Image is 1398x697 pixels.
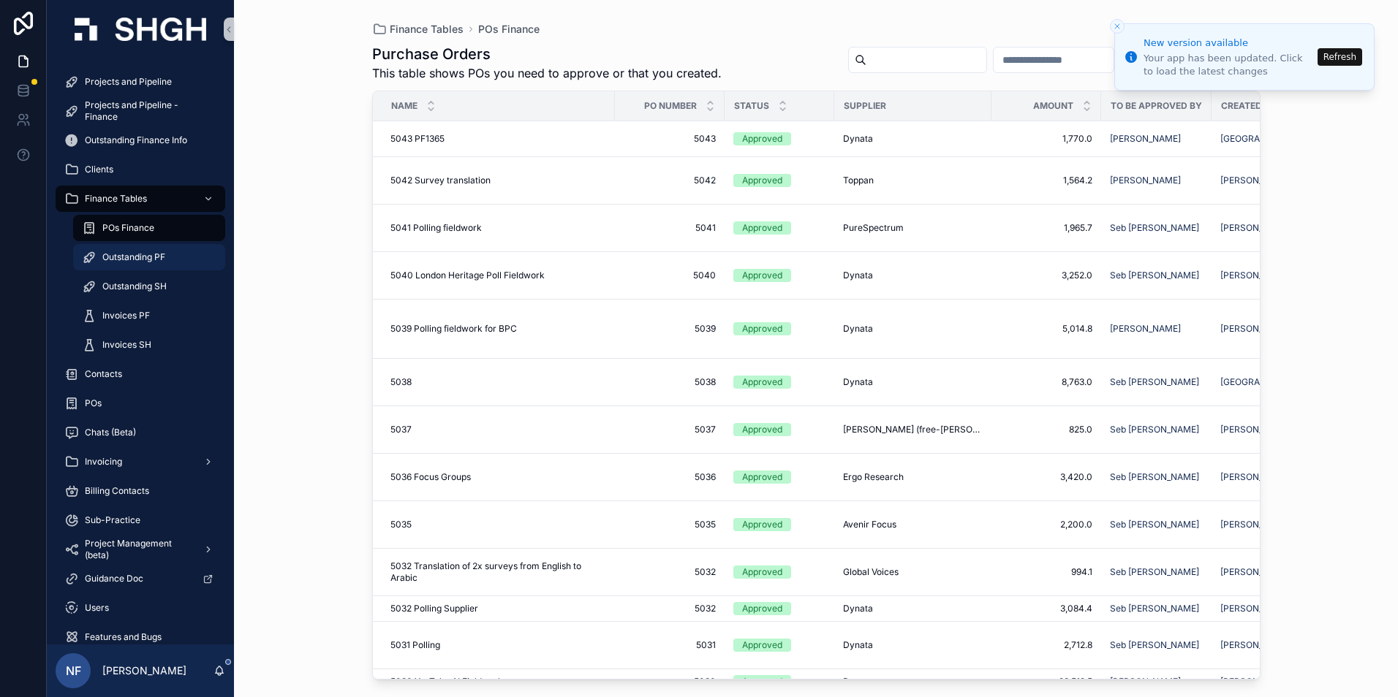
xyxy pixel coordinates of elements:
[843,175,983,186] a: Toppan
[56,565,225,592] a: Guidance Doc
[102,222,154,234] span: POs Finance
[843,323,873,335] span: Dynata
[624,471,716,483] a: 5036
[1220,519,1291,530] a: [PERSON_NAME]
[742,221,782,235] div: Approved
[843,424,983,435] a: [PERSON_NAME] (free-[PERSON_NAME] moderator)
[1000,424,1092,435] span: 825.0
[742,322,782,335] div: Approved
[1110,175,1181,186] a: [PERSON_NAME]
[1220,323,1291,335] a: [PERSON_NAME]
[843,519,896,530] span: Avenir Focus
[1220,639,1291,651] a: [PERSON_NAME]
[1220,471,1312,483] a: [PERSON_NAME]
[1110,639,1199,651] span: Seb [PERSON_NAME]
[1000,519,1092,530] span: 2,200.0
[372,22,464,37] a: Finance Tables
[85,538,192,561] span: Project Management (beta)
[102,339,151,351] span: Invoices SH
[1110,603,1199,614] span: Seb [PERSON_NAME]
[843,603,873,614] span: Dynata
[56,507,225,533] a: Sub-Practice
[390,222,606,234] a: 5041 Polling fieldwork
[742,132,782,145] div: Approved
[742,639,782,652] div: Approved
[1110,424,1199,435] a: Seb [PERSON_NAME]
[1220,376,1312,388] a: [GEOGRAPHIC_DATA]
[734,100,769,112] span: Status
[85,573,143,584] span: Guidance Doc
[372,44,722,64] h1: Purchase Orders
[742,518,782,531] div: Approved
[843,471,983,483] a: Ergo Research
[390,519,412,530] span: 5035
[390,376,412,388] span: 5038
[742,269,782,282] div: Approved
[1110,471,1203,483] a: Seb [PERSON_NAME]
[1220,133,1310,145] a: [GEOGRAPHIC_DATA]
[73,273,225,300] a: Outstanding SH
[843,222,904,234] span: PureSpectrum
[733,639,825,652] a: Approved
[1110,424,1203,435] a: Seb [PERSON_NAME]
[478,22,540,37] a: POs Finance
[1110,471,1199,483] span: Seb [PERSON_NAME]
[733,602,825,615] a: Approved
[843,270,983,281] a: Dynata
[1000,566,1092,578] a: 994.1
[624,424,716,435] span: 5037
[85,631,162,643] span: Features and Bugs
[733,565,825,579] a: Approved
[733,376,825,389] a: Approved
[56,361,225,387] a: Contacts
[733,322,825,335] a: Approved
[624,270,716,281] a: 5040
[624,175,716,186] a: 5042
[843,603,983,614] a: Dynata
[85,134,187,146] span: Outstanding Finance Info
[1220,424,1312,435] a: [PERSON_NAME]
[1110,270,1199,281] a: Seb [PERSON_NAME]
[390,222,482,234] span: 5041 Polling fieldwork
[624,376,716,388] span: 5038
[1110,519,1199,530] a: Seb [PERSON_NAME]
[1220,323,1312,335] a: [PERSON_NAME]
[733,174,825,187] a: Approved
[1110,323,1181,335] a: [PERSON_NAME]
[85,427,136,438] span: Chats (Beta)
[742,675,782,688] div: Approved
[624,519,716,530] span: 5035
[102,310,150,321] span: Invoices PF
[85,164,113,175] span: Clients
[843,639,873,651] span: Dynata
[56,419,225,446] a: Chats (Beta)
[1220,376,1310,388] a: [GEOGRAPHIC_DATA]
[1110,175,1203,186] a: [PERSON_NAME]
[644,100,697,112] span: PO Number
[1144,36,1313,50] div: New version available
[1110,603,1203,614] a: Seb [PERSON_NAME]
[843,222,983,234] a: PureSpectrum
[624,222,716,234] span: 5041
[390,376,606,388] a: 5038
[56,186,225,212] a: Finance Tables
[733,518,825,531] a: Approved
[624,566,716,578] a: 5032
[624,676,716,688] span: 5030
[1110,376,1203,388] a: Seb [PERSON_NAME]
[624,603,716,614] a: 5032
[85,456,122,468] span: Invoicing
[56,595,225,621] a: Users
[1144,52,1313,78] div: Your app has been updated. Click to load the latest changes
[1000,471,1092,483] span: 3,420.0
[1220,222,1312,234] a: [PERSON_NAME]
